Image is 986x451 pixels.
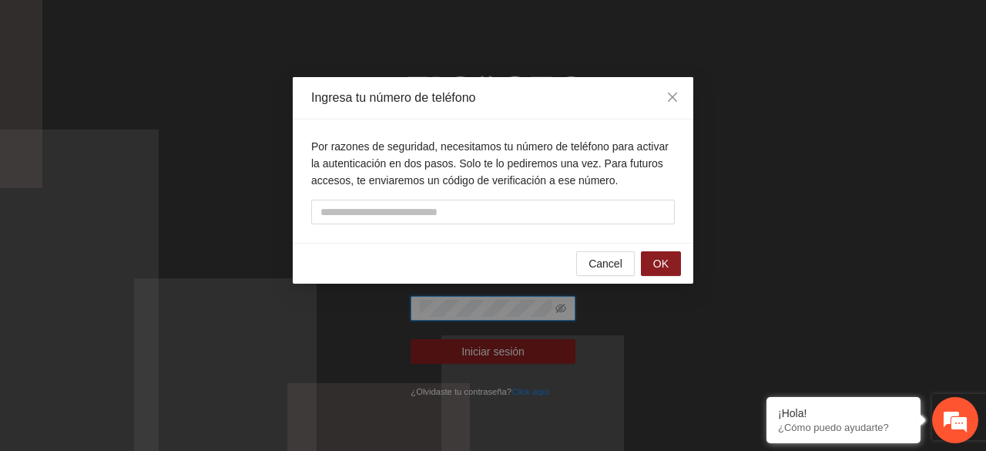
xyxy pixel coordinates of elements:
[89,142,213,298] span: Estamos en línea.
[652,77,693,119] button: Close
[641,251,681,276] button: OK
[311,138,675,189] p: Por razones de seguridad, necesitamos tu número de teléfono para activar la autenticación en dos ...
[311,89,675,106] div: Ingresa tu número de teléfono
[778,407,909,419] div: ¡Hola!
[253,8,290,45] div: Minimizar ventana de chat en vivo
[8,293,293,347] textarea: Escriba su mensaje y pulse “Intro”
[778,422,909,433] p: ¿Cómo puedo ayudarte?
[80,79,259,99] div: Chatee con nosotros ahora
[653,255,669,272] span: OK
[576,251,635,276] button: Cancel
[666,91,679,103] span: close
[589,255,622,272] span: Cancel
